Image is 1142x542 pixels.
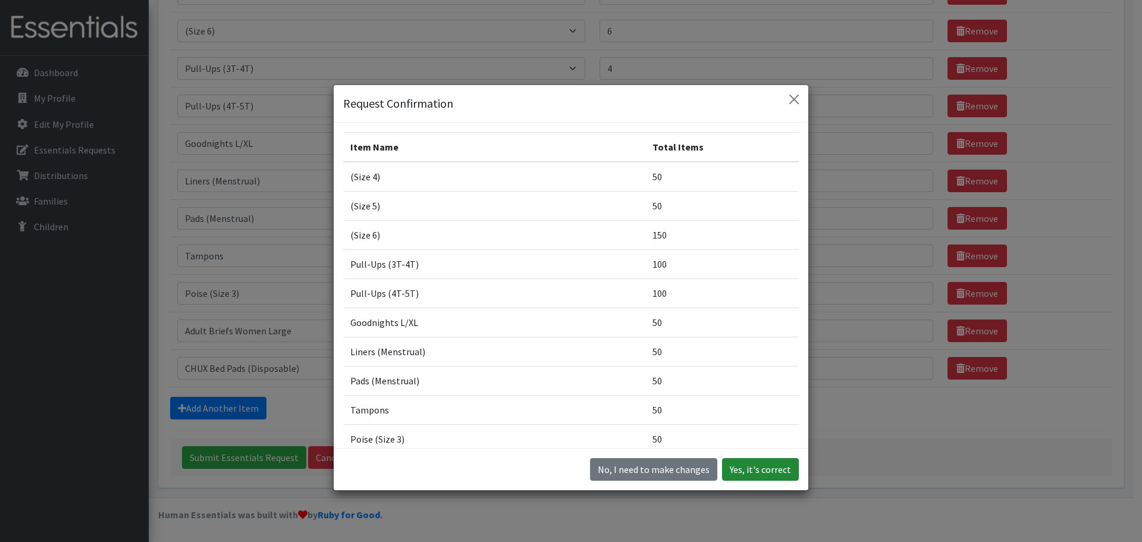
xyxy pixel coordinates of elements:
[343,396,645,425] td: Tampons
[645,162,799,192] td: 50
[343,95,453,112] h5: Request Confirmation
[645,221,799,250] td: 150
[645,337,799,366] td: 50
[343,308,645,337] td: Goodnights L/XL
[343,133,645,162] th: Item Name
[645,396,799,425] td: 50
[343,337,645,366] td: Liners (Menstrual)
[343,366,645,396] td: Pads (Menstrual)
[343,162,645,192] td: (Size 4)
[645,308,799,337] td: 50
[343,425,645,454] td: Poise (Size 3)
[343,192,645,221] td: (Size 5)
[343,221,645,250] td: (Size 6)
[645,425,799,454] td: 50
[645,133,799,162] th: Total Items
[343,250,645,279] td: Pull-Ups (3T-4T)
[645,279,799,308] td: 100
[590,458,717,481] button: No I need to make changes
[785,90,804,109] button: Close
[722,458,799,481] button: Yes, it's correct
[645,192,799,221] td: 50
[645,366,799,396] td: 50
[343,279,645,308] td: Pull-Ups (4T-5T)
[645,250,799,279] td: 100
